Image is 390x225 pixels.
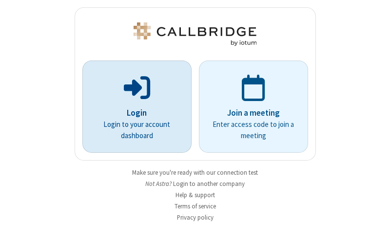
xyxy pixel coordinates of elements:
li: Not Astra? [75,179,316,188]
a: Make sure you're ready with our connection test [132,168,258,177]
p: Enter access code to join a meeting [213,119,294,141]
a: Privacy policy [177,213,214,222]
a: Help & support [175,191,215,199]
p: Join a meeting [213,107,294,120]
p: Login to your account dashboard [96,119,178,141]
button: LoginLogin to your account dashboard [82,61,192,153]
button: Login to another company [173,179,245,188]
img: Astra [132,22,258,46]
a: Join a meetingEnter access code to join a meeting [199,61,308,153]
p: Login [96,107,178,120]
a: Terms of service [175,202,216,210]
